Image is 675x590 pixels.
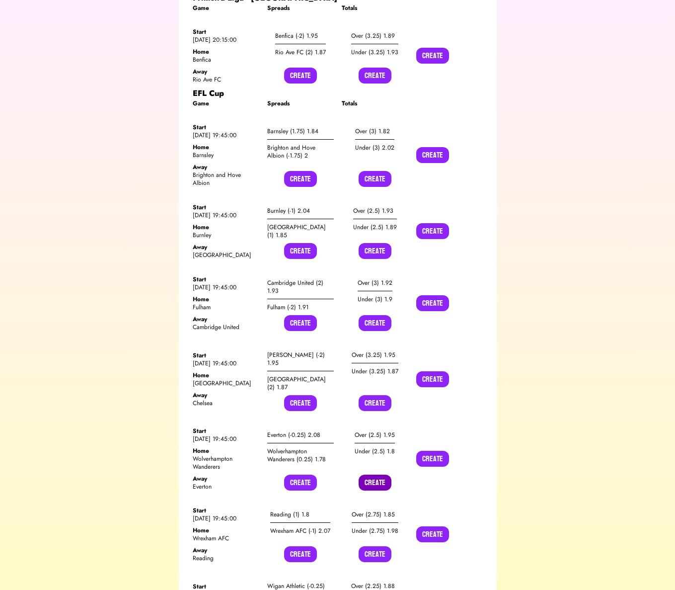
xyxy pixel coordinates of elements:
div: Under (3.25) 1.87 [352,363,398,379]
button: Create [359,475,391,491]
div: Over (3.25) 1.89 [351,28,398,44]
button: Create [284,243,317,259]
div: Cambridge United (2) 1.93 [267,275,334,299]
div: Start [193,427,259,435]
div: [DATE] 19:45:00 [193,211,259,219]
div: Under (3.25) 1.93 [351,44,398,60]
div: Under (2.5) 1.8 [355,443,395,459]
div: Away [193,68,259,76]
div: Fulham [193,303,259,311]
div: [GEOGRAPHIC_DATA] (1) 1.85 [267,219,334,243]
div: [DATE] 19:45:00 [193,131,259,139]
div: Start [193,351,259,359]
div: Burnley [193,231,259,239]
div: Away [193,315,259,323]
button: Create [359,395,391,411]
div: Start [193,28,259,36]
div: Game [193,4,259,12]
div: Away [193,546,259,554]
button: Create [284,395,317,411]
div: Everton (-0.25) 2.08 [267,427,334,443]
div: [PERSON_NAME] (-2) 1.95 [267,347,334,371]
div: Home [193,143,259,151]
button: Create [284,315,317,331]
button: Create [416,526,449,542]
button: Create [359,243,391,259]
div: Away [193,475,259,483]
div: Game [193,99,259,107]
div: Start [193,275,259,283]
div: [DATE] 19:45:00 [193,514,259,522]
div: Over (3) 1.82 [355,123,394,140]
div: [DATE] 20:15:00 [193,36,259,44]
div: Over (2.5) 1.93 [353,203,397,219]
div: Home [193,526,259,534]
button: Create [416,223,449,239]
div: Benfica (-2) 1.95 [275,28,326,44]
div: Away [193,391,259,399]
div: Over (3) 1.92 [358,275,392,291]
button: Create [284,171,317,187]
div: Wrexham AFC (-1) 2.07 [270,523,330,539]
div: Barnsley (1.75) 1.84 [267,123,334,140]
div: Home [193,48,259,56]
div: Wolverhampton Wanderers [193,455,259,471]
div: Under (2.5) 1.89 [353,219,397,235]
div: Wolverhampton Wanderers (0.25) 1.78 [267,443,334,467]
div: Cambridge United [193,323,259,331]
div: Home [193,447,259,455]
div: Home [193,223,259,231]
div: Over (3.25) 1.95 [352,347,398,363]
div: Wrexham AFC [193,534,259,542]
div: Spreads [267,4,334,12]
div: Totals [342,4,408,12]
button: Create [359,315,391,331]
div: Under (2.75) 1.98 [352,523,398,539]
div: Totals [342,99,408,107]
button: Create [416,48,449,64]
div: Reading [193,554,259,562]
div: Over (2.75) 1.85 [352,506,398,523]
div: Home [193,295,259,303]
div: Away [193,243,259,251]
div: [DATE] 19:45:00 [193,359,259,367]
div: [DATE] 19:45:00 [193,435,259,443]
button: Create [416,371,449,387]
div: Brighton and Hove Albion (-1.75) 2 [267,140,334,164]
button: Create [416,147,449,163]
button: Create [284,546,317,562]
div: EFL Cup [193,87,483,99]
button: Create [284,475,317,491]
button: Create [359,171,391,187]
div: Brighton and Hove Albion [193,171,259,187]
div: [GEOGRAPHIC_DATA] [193,251,259,259]
button: Create [416,451,449,467]
div: Rio Ave FC [193,76,259,84]
div: Under (3) 1.9 [358,291,392,307]
div: Start [193,506,259,514]
div: Reading (1) 1.8 [270,506,330,523]
button: Create [359,68,391,84]
button: Create [416,295,449,311]
div: Home [193,371,259,379]
button: Create [359,546,391,562]
div: Under (3) 2.02 [355,140,394,156]
div: Away [193,163,259,171]
div: Chelsea [193,399,259,407]
div: Start [193,123,259,131]
div: Barnsley [193,151,259,159]
div: Start [193,203,259,211]
div: Spreads [267,99,334,107]
div: [GEOGRAPHIC_DATA] (2) 1.87 [267,371,334,395]
div: Everton [193,483,259,491]
div: [DATE] 19:45:00 [193,283,259,291]
div: Fulham (-2) 1.91 [267,299,334,315]
div: Burnley (-1) 2.04 [267,203,334,219]
div: [GEOGRAPHIC_DATA] [193,379,259,387]
div: Over (2.5) 1.95 [355,427,395,443]
div: Benfica [193,56,259,64]
button: Create [284,68,317,84]
div: Rio Ave FC (2) 1.87 [275,44,326,60]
